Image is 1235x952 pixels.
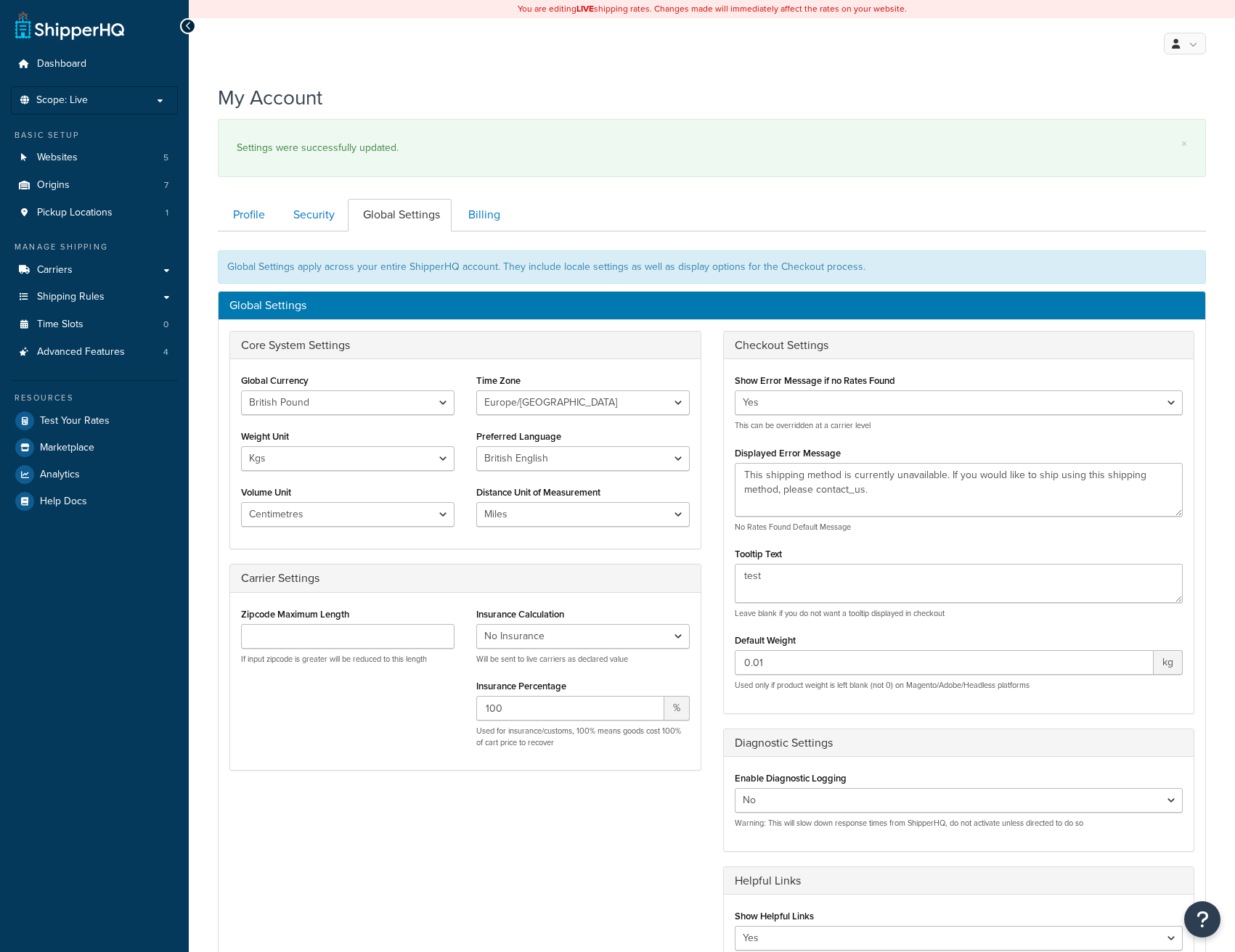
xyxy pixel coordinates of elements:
[40,496,87,508] span: Help Docs
[11,200,178,226] li: Pickup Locations
[37,264,73,276] span: Carriers
[11,311,178,338] a: Time Slots 0
[735,420,1183,431] p: This can be overridden at a carrier level
[218,83,322,112] h1: My Account
[735,736,1183,750] h3: Diagnostic Settings
[453,199,512,231] a: Billing
[37,58,86,70] span: Dashboard
[278,199,346,231] a: Security
[11,172,178,199] a: Origins 7
[735,463,1183,517] textarea: This shipping method is currently unavailable. If you would like to ship using this shipping meth...
[11,488,178,514] a: Help Docs
[735,874,1183,887] h3: Helpful Links
[1181,138,1187,149] a: ×
[36,94,88,107] span: Scope: Live
[11,129,178,141] div: Basic Setup
[735,911,814,922] label: Show Helpful Links
[166,207,168,219] span: 1
[229,299,1194,312] h3: Global Settings
[476,609,564,620] label: Insurance Calculation
[241,609,349,620] label: Zipcode Maximum Length
[37,207,113,219] span: Pickup Locations
[348,199,452,231] a: Global Settings
[11,435,178,461] a: Marketplace
[735,635,796,646] label: Default Weight
[11,241,178,253] div: Manage Shipping
[11,144,178,171] li: Websites
[735,522,1183,533] p: No Rates Found Default Message
[11,408,178,434] a: Test Your Rates
[11,461,178,488] a: Analytics
[241,375,309,386] label: Global Currency
[241,572,690,585] h3: Carrier Settings
[476,431,561,442] label: Preferred Language
[40,415,110,427] span: Test Your Rates
[241,339,690,352] h3: Core System Settings
[11,284,178,311] a: Shipping Rules
[1184,901,1220,937] button: Open Resource Center
[40,442,94,454] span: Marketplace
[735,680,1183,691] p: Used only if product weight is left blank (not 0) on Magento/Adobe/Headless platforms
[11,392,178,404] div: Resources
[241,487,291,498] label: Volume Unit
[11,172,178,199] li: Origins
[11,311,178,338] li: Time Slots
[237,138,1187,158] div: Settings were successfully updated.
[735,549,782,559] label: Tooltip Text
[476,654,690,665] p: Will be sent to live carriers as declared value
[11,200,178,226] a: Pickup Locations 1
[11,51,178,78] a: Dashboard
[241,431,289,442] label: Weight Unit
[476,681,566,692] label: Insurance Percentage
[1154,650,1183,675] span: kg
[735,608,1183,619] p: Leave blank if you do not want a tooltip displayed in checkout
[576,2,594,15] b: LIVE
[735,818,1183,829] p: Warning: This will slow down response times from ShipperHQ, do not activate unless directed to do so
[11,144,178,171] a: Websites 5
[164,179,168,192] span: 7
[241,654,455,665] p: If input zipcode is greater will be reduced to this length
[218,250,1206,284] div: Global Settings apply across your entire ShipperHQ account. They include locale settings as well ...
[11,257,178,284] a: Carriers
[37,179,70,192] span: Origins
[163,319,168,331] span: 0
[476,375,521,386] label: Time Zone
[664,696,690,721] span: %
[735,448,841,459] label: Displayed Error Message
[11,339,178,366] a: Advanced Features 4
[40,469,80,481] span: Analytics
[218,199,277,231] a: Profile
[735,773,847,784] label: Enable Diagnostic Logging
[37,319,83,331] span: Time Slots
[37,152,78,164] span: Websites
[476,487,600,498] label: Distance Unit of Measurement
[735,564,1183,603] textarea: test
[163,152,168,164] span: 5
[15,11,124,40] a: ShipperHQ Home
[37,291,105,303] span: Shipping Rules
[11,339,178,366] li: Advanced Features
[37,346,125,358] span: Advanced Features
[735,339,1183,352] h3: Checkout Settings
[735,375,895,386] label: Show Error Message if no Rates Found
[476,726,690,748] p: Used for insurance/customs, 100% means goods cost 100% of cart price to recover
[163,346,168,358] span: 4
